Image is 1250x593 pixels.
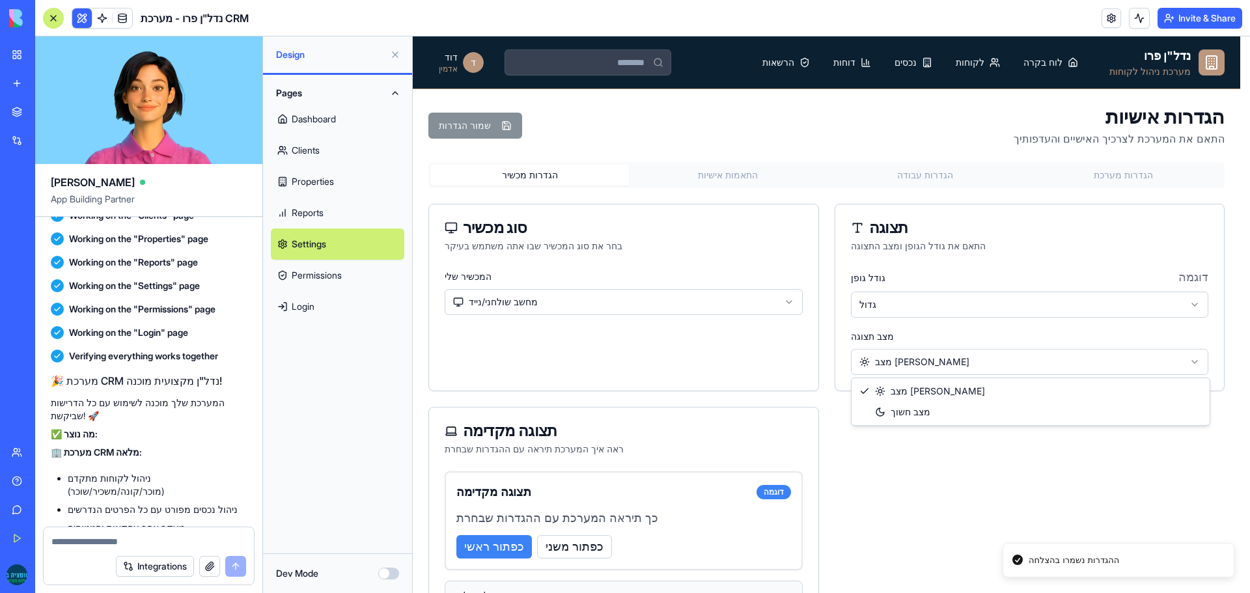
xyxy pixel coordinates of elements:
a: Permissions [271,260,404,291]
label: Dev Mode [276,567,318,580]
span: Working on the "Settings" page [69,279,200,292]
strong: ✅ מה נוצר: [51,428,98,439]
strong: 🏢 מערכת CRM מלאה: [51,447,142,458]
a: Properties [271,166,404,197]
span: Working on the "Properties" page [69,232,208,245]
a: Login [271,291,404,322]
span: Working on the "Login" page [69,326,188,339]
span: Working on the "Permissions" page [69,303,215,316]
button: Pages [271,83,404,103]
button: Integrations [116,556,194,577]
a: Reports [271,197,404,228]
span: Design [276,48,385,61]
img: logo [9,9,90,27]
li: ניהול נכסים מפורט עם כל הפרטים הנדרשים [68,503,247,516]
p: המערכת שלך מוכנה לשימוש עם כל הדרישות שביקשת! 🚀 [51,396,247,422]
a: Settings [271,228,404,260]
div: מצב חשוך [462,369,518,382]
span: [PERSON_NAME] [51,174,135,190]
h2: 🎉 מערכת CRM נדל"ן מקצועית מוכנה! [51,373,247,389]
img: %D7%90%D7%95%D7%98%D7%95%D7%9E%D7%A6%D7%99%D7%94_%D7%91%D7%99%D7%93_%D7%90%D7%97%D7%AA_-_%D7%9C%D... [7,564,27,585]
a: Dashboard [271,103,404,135]
span: נדל"ן פרו - מערכת CRM [141,10,249,26]
li: ניהול לקוחות מתקדם (מוכר/קונה/משכיר/שוכר) [68,472,247,498]
span: Verifying everything works together [69,350,218,363]
button: Invite & Share [1158,8,1242,29]
li: מעקב אחר עסקאות וסטטוסים [68,521,247,534]
span: App Building Partner [51,193,247,216]
span: Working on the "Reports" page [69,256,198,269]
div: מצב [PERSON_NAME] [462,348,572,361]
a: Clients [271,135,404,166]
